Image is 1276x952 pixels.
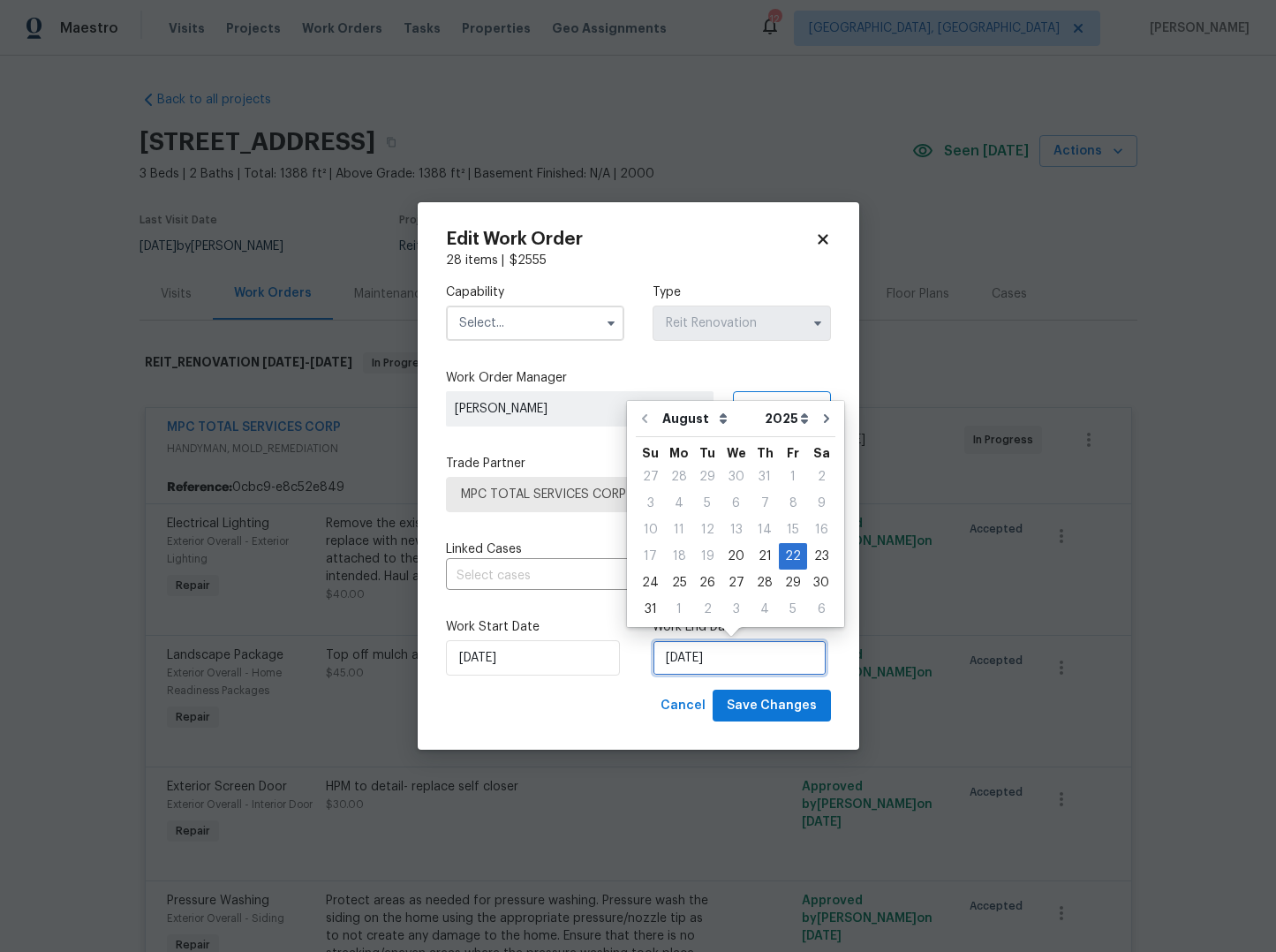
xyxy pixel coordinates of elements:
span: MPC TOTAL SERVICES CORP - MIA-S [461,486,816,503]
label: Type [653,283,831,301]
abbr: Friday [787,447,799,459]
div: Wed Jul 30 2025 [721,464,751,490]
div: Wed Sep 03 2025 [721,596,751,623]
span: [PERSON_NAME] [455,400,705,418]
span: Assign [748,400,790,418]
div: 22 [779,544,807,569]
div: 24 [636,570,665,595]
div: Sun Aug 10 2025 [636,517,665,543]
div: 27 [636,465,665,489]
div: 30 [807,570,835,595]
div: Mon Aug 25 2025 [665,570,693,596]
div: Sun Aug 03 2025 [636,490,665,517]
label: Work Start Date [446,618,624,636]
input: Select... [446,306,624,341]
div: Thu Jul 31 2025 [751,464,779,490]
div: Fri Aug 15 2025 [779,517,807,543]
button: Go to next month [813,401,840,436]
div: 25 [665,570,693,595]
label: Capability [446,283,624,301]
div: Wed Aug 20 2025 [721,543,751,570]
div: Tue Jul 29 2025 [693,464,721,490]
div: 10 [636,518,665,542]
label: Trade Partner [446,455,831,472]
div: 28 items | [446,252,831,269]
div: Tue Aug 26 2025 [693,570,721,596]
div: 2 [807,465,835,489]
div: 28 [665,465,693,489]
button: Go to previous month [631,401,658,436]
div: Tue Sep 02 2025 [693,596,721,623]
div: 29 [693,465,721,489]
div: 12 [693,518,721,542]
input: M/D/YYYY [653,640,827,676]
div: Mon Jul 28 2025 [665,464,693,490]
button: Save Changes [713,690,831,722]
abbr: Tuesday [699,447,715,459]
div: 6 [807,597,835,622]
div: 17 [636,544,665,569]
button: Cancel [653,690,713,722]
span: Cancel [661,695,706,717]
h2: Edit Work Order [446,230,815,248]
select: Month [658,405,760,432]
div: 8 [779,491,807,516]
div: 31 [751,465,779,489]
div: Fri Aug 29 2025 [779,570,807,596]
div: 27 [721,570,751,595]
div: Sat Aug 23 2025 [807,543,835,570]
div: Sun Aug 31 2025 [636,596,665,623]
div: 11 [665,518,693,542]
span: Linked Cases [446,540,522,558]
div: Fri Aug 08 2025 [779,490,807,517]
div: 3 [636,491,665,516]
div: Tue Aug 12 2025 [693,517,721,543]
div: Thu Aug 21 2025 [751,543,779,570]
div: Wed Aug 13 2025 [721,517,751,543]
div: 30 [721,465,751,489]
div: 4 [751,597,779,622]
div: 23 [807,544,835,569]
div: Mon Aug 04 2025 [665,490,693,517]
div: 6 [721,491,751,516]
div: Sat Aug 16 2025 [807,517,835,543]
abbr: Wednesday [727,447,746,459]
div: 16 [807,518,835,542]
div: Sun Jul 27 2025 [636,464,665,490]
div: 15 [779,518,807,542]
abbr: Sunday [642,447,659,459]
div: 29 [779,570,807,595]
input: Select cases [446,563,781,590]
div: Tue Aug 05 2025 [693,490,721,517]
div: 14 [751,518,779,542]
select: Year [760,405,813,432]
div: Sat Sep 06 2025 [807,596,835,623]
abbr: Thursday [757,447,774,459]
abbr: Monday [669,447,689,459]
div: 18 [665,544,693,569]
div: 21 [751,544,779,569]
div: Fri Sep 05 2025 [779,596,807,623]
div: 31 [636,597,665,622]
div: Wed Aug 06 2025 [721,490,751,517]
div: 9 [807,491,835,516]
div: 5 [779,597,807,622]
div: 4 [665,491,693,516]
div: Thu Aug 07 2025 [751,490,779,517]
label: Work Order Manager [446,369,831,387]
div: 3 [721,597,751,622]
div: Thu Sep 04 2025 [751,596,779,623]
div: Sun Aug 17 2025 [636,543,665,570]
div: 1 [665,597,693,622]
div: Sat Aug 30 2025 [807,570,835,596]
div: 1 [779,465,807,489]
div: Mon Sep 01 2025 [665,596,693,623]
input: M/D/YYYY [446,640,620,676]
div: Tue Aug 19 2025 [693,543,721,570]
abbr: Saturday [813,447,830,459]
span: $ 2555 [510,254,547,267]
div: Sat Aug 09 2025 [807,490,835,517]
div: 20 [721,544,751,569]
span: Save Changes [727,695,817,717]
div: 19 [693,544,721,569]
